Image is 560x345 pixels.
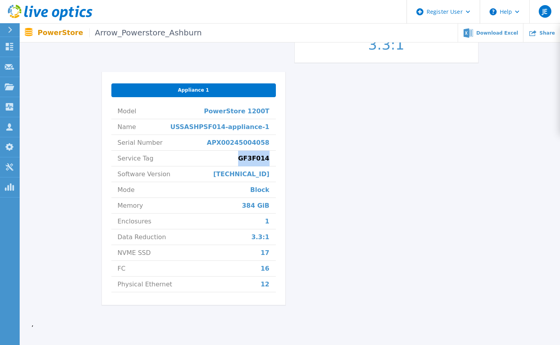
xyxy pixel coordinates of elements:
[118,214,152,229] span: Enclosures
[170,119,270,135] span: USSASHPSF014-appliance-1
[118,198,143,213] span: Memory
[118,166,170,182] span: Software Version
[540,31,555,35] span: Share
[213,166,270,182] span: [TECHNICAL_ID]
[261,261,269,276] span: 16
[242,198,270,213] span: 384 GiB
[118,261,126,276] span: FC
[542,8,547,15] span: JE
[251,229,270,245] span: 3.3:1
[207,135,270,150] span: APX00245004058
[118,229,166,245] span: Data Reduction
[178,87,209,93] span: Appliance 1
[89,28,201,37] span: Arrow_Powerstore_Ashburn
[118,135,163,150] span: Serial Number
[238,151,270,166] span: GF3F014
[118,277,172,292] span: Physical Ethernet
[250,182,270,197] span: Block
[261,277,269,292] span: 12
[342,38,431,52] p: 3.3:1
[118,151,153,166] span: Service Tag
[476,31,518,35] span: Download Excel
[265,214,269,229] span: 1
[118,182,135,197] span: Mode
[204,103,269,119] span: PowerStore 1200T
[261,245,269,260] span: 17
[118,245,151,260] span: NVME SSD
[118,119,136,135] span: Name
[38,28,202,37] p: PowerStore
[118,103,137,119] span: Model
